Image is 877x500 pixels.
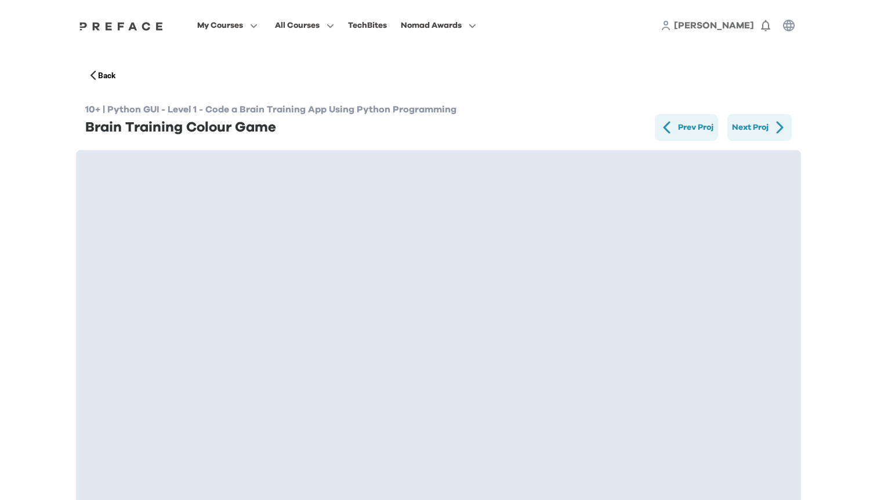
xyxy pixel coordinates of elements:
p: Back [98,70,115,82]
span: All Courses [275,19,320,32]
span: [PERSON_NAME] [674,21,754,30]
a: Preface Logo [77,21,166,30]
button: All Courses [271,18,338,33]
button: Prev Proj [655,114,718,141]
span: Nomad Awards [401,19,462,32]
div: TechBites [348,19,387,32]
div: Brain Training Colour Game [85,117,276,138]
button: Next Proj [727,114,792,141]
button: Back [85,65,120,86]
div: Prev Proj [678,118,713,137]
button: Nomad Awards [397,18,480,33]
div: 10+ | Python GUI - Level 1 - Code a Brain Training App Using Python Programming [85,86,792,114]
a: Back [85,65,114,86]
a: [PERSON_NAME] [674,19,754,32]
div: Next Proj [732,118,769,137]
img: Preface Logo [77,21,166,31]
button: My Courses [194,18,261,33]
span: My Courses [197,19,243,32]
